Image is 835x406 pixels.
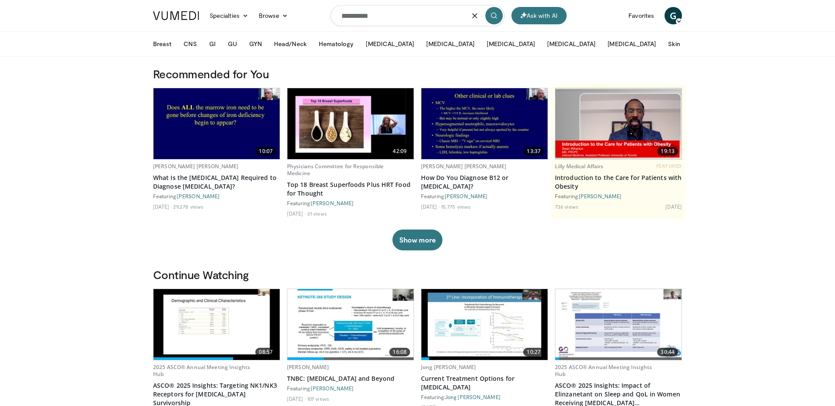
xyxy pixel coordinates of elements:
button: Head/Neck [269,35,312,53]
span: 13:37 [523,147,544,156]
span: 16:08 [389,348,410,356]
button: GU [223,35,242,53]
button: Show more [392,230,442,250]
img: 172d2151-0bab-4046-8dbc-7c25e5ef1d9f.620x360_q85_upscale.jpg [421,88,548,159]
a: Physicians Committee for Responsible Medicine [287,163,384,177]
a: 16:08 [287,289,414,360]
li: [DATE] [153,203,172,210]
div: Featuring: [153,193,280,200]
span: 19:13 [657,147,678,156]
li: 15,775 views [441,203,471,210]
span: 10:27 [523,348,544,356]
a: [PERSON_NAME] [287,363,329,371]
button: Breast [148,35,177,53]
h3: Continue Watching [153,268,682,282]
a: Lilly Medical Affairs [555,163,604,170]
button: [MEDICAL_DATA] [481,35,540,53]
li: [DATE] [287,210,306,217]
a: 10:27 [421,289,548,360]
img: 0cbfea6c-aa12-4d2a-b92b-01ca46be33c9.620x360_q85_upscale.jpg [154,289,280,360]
button: Hematology [314,35,359,53]
img: 3ab16177-7160-4972-8450-2c1e26834691.620x360_q85_upscale.jpg [287,88,414,159]
li: 31 views [307,210,327,217]
span: 30:44 [657,348,678,356]
span: 08:57 [255,348,276,356]
a: [PERSON_NAME] [PERSON_NAME] [421,163,506,170]
a: [PERSON_NAME] [177,193,220,199]
span: FEATURED [656,163,682,169]
input: Search topics, interventions [331,5,504,26]
a: 13:37 [421,88,548,159]
button: GYN [244,35,267,53]
img: 15adaf35-b496-4260-9f93-ea8e29d3ece7.620x360_q85_upscale.jpg [154,88,280,159]
button: Ask with AI [511,7,567,24]
li: [DATE] [287,395,306,402]
div: Featuring: [421,393,548,400]
a: Favorites [623,7,659,24]
a: Introduction to the Care for Patients with Obesity [555,173,682,191]
a: 10:07 [154,88,280,159]
a: 19:13 [555,88,681,159]
a: Top 18 Breast Superfoods Plus HRT Food for Thought [287,180,414,198]
a: Browse [254,7,294,24]
a: 2025 ASCO® Annual Meeting Insights Hub [153,363,250,378]
button: Skin [663,35,685,53]
h3: Recommended for You [153,67,682,81]
a: [PERSON_NAME] [PERSON_NAME] [153,163,238,170]
a: How Do You Diagnose B12 or [MEDICAL_DATA]? [421,173,548,191]
li: 107 views [307,395,329,402]
a: Specialties [204,7,254,24]
button: CNS [178,35,202,53]
a: [PERSON_NAME] [445,193,488,199]
button: [MEDICAL_DATA] [361,35,419,53]
a: [PERSON_NAME] [579,193,621,199]
div: Featuring: [555,193,682,200]
a: TNBC: [MEDICAL_DATA] and Beyond [287,374,414,383]
button: [MEDICAL_DATA] [542,35,601,53]
a: 30:44 [555,289,681,360]
span: 10:07 [255,147,276,156]
img: VuMedi Logo [153,11,199,20]
img: 1316d0ee-9a7a-4037-9621-2ca482f61dca.620x360_q85_upscale.jpg [287,289,414,360]
a: 42:09 [287,88,414,159]
button: [MEDICAL_DATA] [602,35,661,53]
a: 08:57 [154,289,280,360]
li: 736 views [555,203,578,210]
a: [PERSON_NAME] [311,385,354,391]
button: GI [204,35,221,53]
a: Jong [PERSON_NAME] [421,363,476,371]
a: G [665,7,682,24]
button: [MEDICAL_DATA] [421,35,480,53]
a: Current Treatment Options for [MEDICAL_DATA] [421,374,548,392]
div: Featuring: [287,200,414,206]
a: What Is the [MEDICAL_DATA] Required to Diagnose [MEDICAL_DATA]? [153,173,280,191]
div: Featuring: [287,385,414,392]
img: d0ee89c6-5f45-41d6-a5ba-723866a5a5bb.620x360_q85_upscale.jpg [555,289,681,360]
li: [DATE] [665,203,682,210]
span: 42:09 [389,147,410,156]
a: [PERSON_NAME] [311,200,354,206]
div: Featuring: [421,193,548,200]
a: 2025 ASCO® Annual Meeting Insights Hub [555,363,652,378]
img: acc2e291-ced4-4dd5-b17b-d06994da28f3.png.620x360_q85_upscale.png [555,89,681,158]
li: 29,278 views [173,203,204,210]
img: dc368835-f99a-4c1c-b019-3021fd861fd3.620x360_q85_upscale.jpg [421,289,548,360]
li: [DATE] [421,203,440,210]
a: Jong [PERSON_NAME] [445,394,501,400]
